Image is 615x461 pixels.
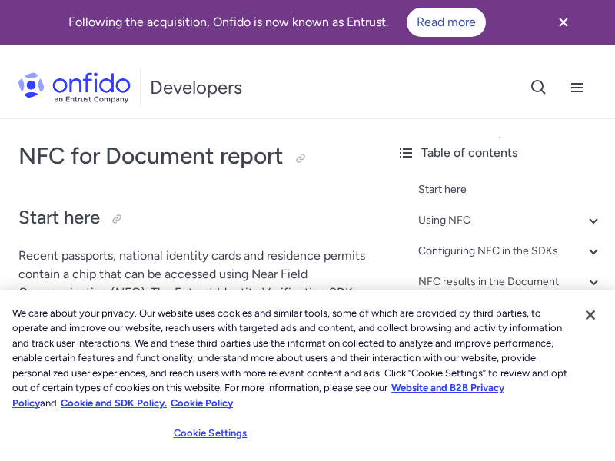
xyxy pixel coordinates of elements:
[162,418,258,449] button: Cookie Settings
[418,211,603,230] a: Using NFC
[530,78,548,97] svg: Open search button
[418,273,603,310] a: NFC results in the Document Report
[568,78,587,97] svg: Open navigation menu button
[397,144,603,162] div: Table of contents
[554,13,573,32] svg: Close banner
[18,8,535,37] div: Following the acquisition, Onfido is now known as Entrust.
[535,3,592,41] button: Close banner
[418,181,603,199] a: Start here
[61,397,167,409] a: Cookie and SDK Policy.
[520,68,558,107] button: Open search button
[407,8,486,37] a: Read more
[18,205,366,231] h2: Start here
[558,68,597,107] button: Open navigation menu button
[573,298,607,332] button: Close
[171,397,233,409] a: Cookie Policy
[12,382,504,409] a: More information about our cookie policy., opens in a new tab
[418,242,603,260] a: Configuring NFC in the SDKs
[18,141,366,171] h1: NFC for Document report
[150,75,242,100] h1: Developers
[12,306,572,411] div: We care about your privacy. Our website uses cookies and similar tools, some of which are provide...
[18,72,131,103] img: Onfido Logo
[18,247,366,357] p: Recent passports, national identity cards and residence permits contain a chip that can be access...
